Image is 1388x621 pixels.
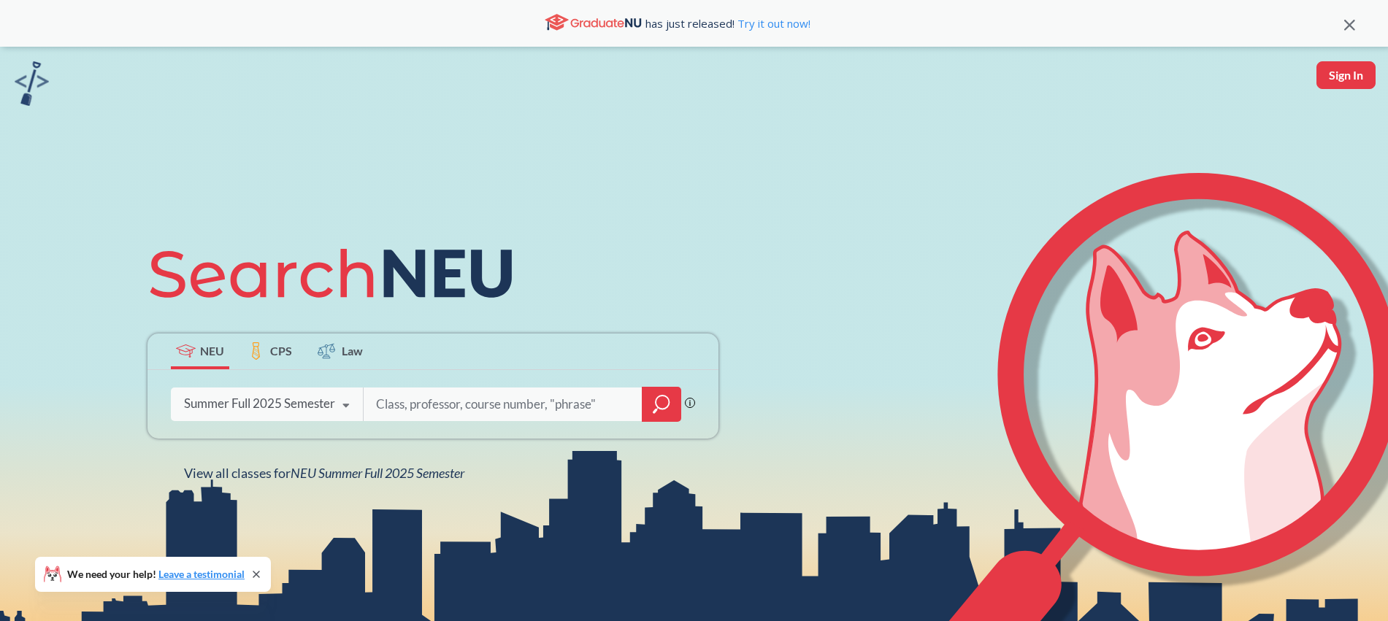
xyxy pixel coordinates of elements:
a: sandbox logo [15,61,49,110]
span: has just released! [645,15,810,31]
img: sandbox logo [15,61,49,106]
span: Law [342,342,363,359]
svg: magnifying glass [653,394,670,414]
div: magnifying glass [642,387,681,422]
span: NEU Summer Full 2025 Semester [291,465,464,481]
div: Summer Full 2025 Semester [184,396,335,412]
span: We need your help! [67,569,245,579]
a: Try it out now! [735,16,810,31]
span: NEU [200,342,224,359]
a: Leave a testimonial [158,568,245,580]
span: CPS [270,342,292,359]
input: Class, professor, course number, "phrase" [375,389,632,420]
button: Sign In [1316,61,1376,89]
span: View all classes for [184,465,464,481]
